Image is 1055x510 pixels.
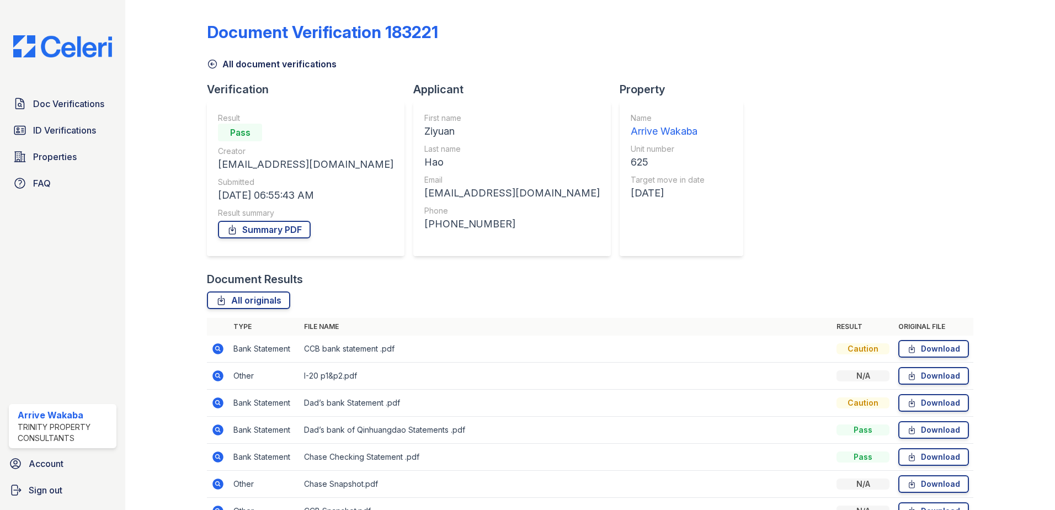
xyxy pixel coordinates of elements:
div: Result [218,113,393,124]
div: Creator [218,146,393,157]
a: Summary PDF [218,221,311,238]
div: Arrive Wakaba [631,124,705,139]
div: Applicant [413,82,620,97]
div: [EMAIL_ADDRESS][DOMAIN_NAME] [218,157,393,172]
div: 625 [631,155,705,170]
div: Phone [424,205,600,216]
a: FAQ [9,172,116,194]
div: Caution [836,397,889,408]
div: [DATE] 06:55:43 AM [218,188,393,203]
th: File name [300,318,832,336]
span: Account [29,457,63,470]
div: Last name [424,144,600,155]
td: Bank Statement [229,417,300,444]
span: Sign out [29,484,62,497]
div: Unit number [631,144,705,155]
a: All document verifications [207,57,337,71]
div: Document Verification 183221 [207,22,438,42]
span: ID Verifications [33,124,96,137]
div: Name [631,113,705,124]
th: Original file [894,318,973,336]
div: Property [620,82,752,97]
div: Email [424,174,600,185]
a: Sign out [4,479,121,501]
div: N/A [836,370,889,381]
div: Document Results [207,272,303,287]
td: Chase Checking Statement .pdf [300,444,832,471]
td: Other [229,471,300,498]
div: Arrive Wakaba [18,408,112,422]
span: FAQ [33,177,51,190]
div: Pass [836,424,889,435]
span: Properties [33,150,77,163]
a: Account [4,453,121,475]
div: [EMAIL_ADDRESS][DOMAIN_NAME] [424,185,600,201]
span: Doc Verifications [33,97,104,110]
div: Ziyuan [424,124,600,139]
div: Verification [207,82,413,97]
th: Type [229,318,300,336]
a: ID Verifications [9,119,116,141]
td: Bank Statement [229,390,300,417]
a: Download [898,367,969,385]
th: Result [832,318,894,336]
div: Result summary [218,208,393,219]
td: Dad’s bank of Qinhuangdao Statements .pdf [300,417,832,444]
td: Chase Snapshot.pdf [300,471,832,498]
div: Submitted [218,177,393,188]
a: All originals [207,291,290,309]
a: Download [898,475,969,493]
td: Bank Statement [229,336,300,363]
div: First name [424,113,600,124]
div: Pass [218,124,262,141]
div: Trinity Property Consultants [18,422,112,444]
div: Hao [424,155,600,170]
div: Caution [836,343,889,354]
a: Download [898,394,969,412]
a: Properties [9,146,116,168]
td: Dad’s bank Statement .pdf [300,390,832,417]
div: N/A [836,479,889,490]
a: Download [898,448,969,466]
a: Download [898,340,969,358]
div: [PHONE_NUMBER] [424,216,600,232]
a: Name Arrive Wakaba [631,113,705,139]
div: [DATE] [631,185,705,201]
td: Other [229,363,300,390]
td: CCB bank statement .pdf [300,336,832,363]
img: CE_Logo_Blue-a8612792a0a2168367f1c8372b55b34899dd931a85d93a1a3d3e32e68fde9ad4.png [4,35,121,57]
td: Bank Statement [229,444,300,471]
div: Pass [836,451,889,463]
div: Target move in date [631,174,705,185]
td: I-20 p1&p2.pdf [300,363,832,390]
a: Doc Verifications [9,93,116,115]
a: Download [898,421,969,439]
